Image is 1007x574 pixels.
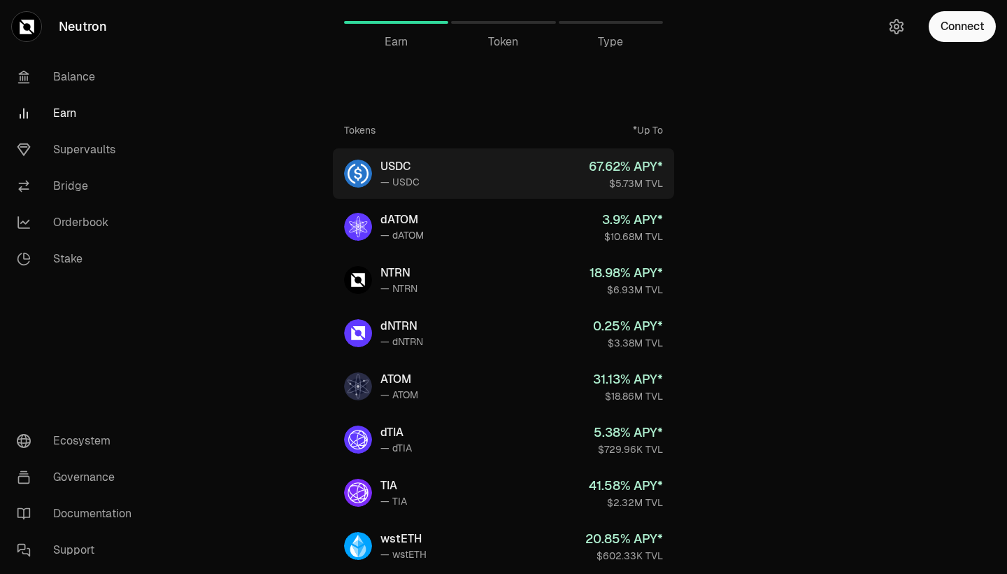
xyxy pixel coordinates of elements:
div: $2.32M TVL [589,496,663,510]
a: Stake [6,241,151,277]
div: — dATOM [380,228,424,242]
div: $18.86M TVL [593,389,663,403]
div: TIA [380,477,407,494]
div: — NTRN [380,281,417,295]
div: ATOM [380,371,418,388]
span: Earn [385,34,408,50]
a: dNTRNdNTRN— dNTRN0.25% APY*$3.38M TVL [333,308,674,358]
div: — USDC [380,175,420,189]
div: — dTIA [380,441,412,455]
a: Governance [6,459,151,496]
a: TIATIA— TIA41.58% APY*$2.32M TVL [333,468,674,518]
img: TIA [344,479,372,507]
div: $729.96K TVL [594,442,663,456]
a: Earn [6,95,151,132]
div: $3.38M TVL [593,336,663,350]
div: 67.62 % APY* [589,157,663,176]
img: ATOM [344,372,372,400]
div: dATOM [380,211,424,228]
div: 5.38 % APY* [594,423,663,442]
a: Orderbook [6,204,151,241]
div: Tokens [344,123,376,137]
img: USDC [344,160,372,188]
div: $10.68M TVL [602,230,663,244]
div: $5.73M TVL [589,176,663,190]
div: — ATOM [380,388,418,402]
a: Bridge [6,168,151,204]
button: Connect [929,11,996,42]
div: — dNTRN [380,335,423,349]
a: USDCUSDC— USDC67.62% APY*$5.73M TVL [333,148,674,199]
img: dTIA [344,426,372,454]
a: Earn [344,6,448,39]
div: NTRN [380,265,417,281]
a: Supervaults [6,132,151,168]
div: dNTRN [380,318,423,335]
img: dNTRN [344,319,372,347]
a: Balance [6,59,151,95]
div: *Up To [633,123,663,137]
div: — TIA [380,494,407,508]
div: 20.85 % APY* [585,529,663,549]
div: $602.33K TVL [585,549,663,563]
a: Documentation [6,496,151,532]
a: ATOMATOM— ATOM31.13% APY*$18.86M TVL [333,361,674,412]
div: 18.98 % APY* [590,263,663,283]
div: USDC [380,158,420,175]
div: wstETH [380,531,427,547]
span: Token [488,34,518,50]
img: wstETH [344,532,372,560]
span: Type [598,34,623,50]
img: dATOM [344,213,372,241]
a: dTIAdTIA— dTIA5.38% APY*$729.96K TVL [333,414,674,465]
a: wstETHwstETH— wstETH20.85% APY*$602.33K TVL [333,521,674,571]
a: dATOMdATOM— dATOM3.9% APY*$10.68M TVL [333,202,674,252]
img: NTRN [344,266,372,294]
div: 41.58 % APY* [589,476,663,496]
a: Ecosystem [6,423,151,459]
a: Support [6,532,151,568]
div: — wstETH [380,547,427,561]
div: $6.93M TVL [590,283,663,297]
a: NTRNNTRN— NTRN18.98% APY*$6.93M TVL [333,255,674,305]
div: 3.9 % APY* [602,210,663,230]
div: dTIA [380,424,412,441]
div: 31.13 % APY* [593,370,663,389]
div: 0.25 % APY* [593,316,663,336]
